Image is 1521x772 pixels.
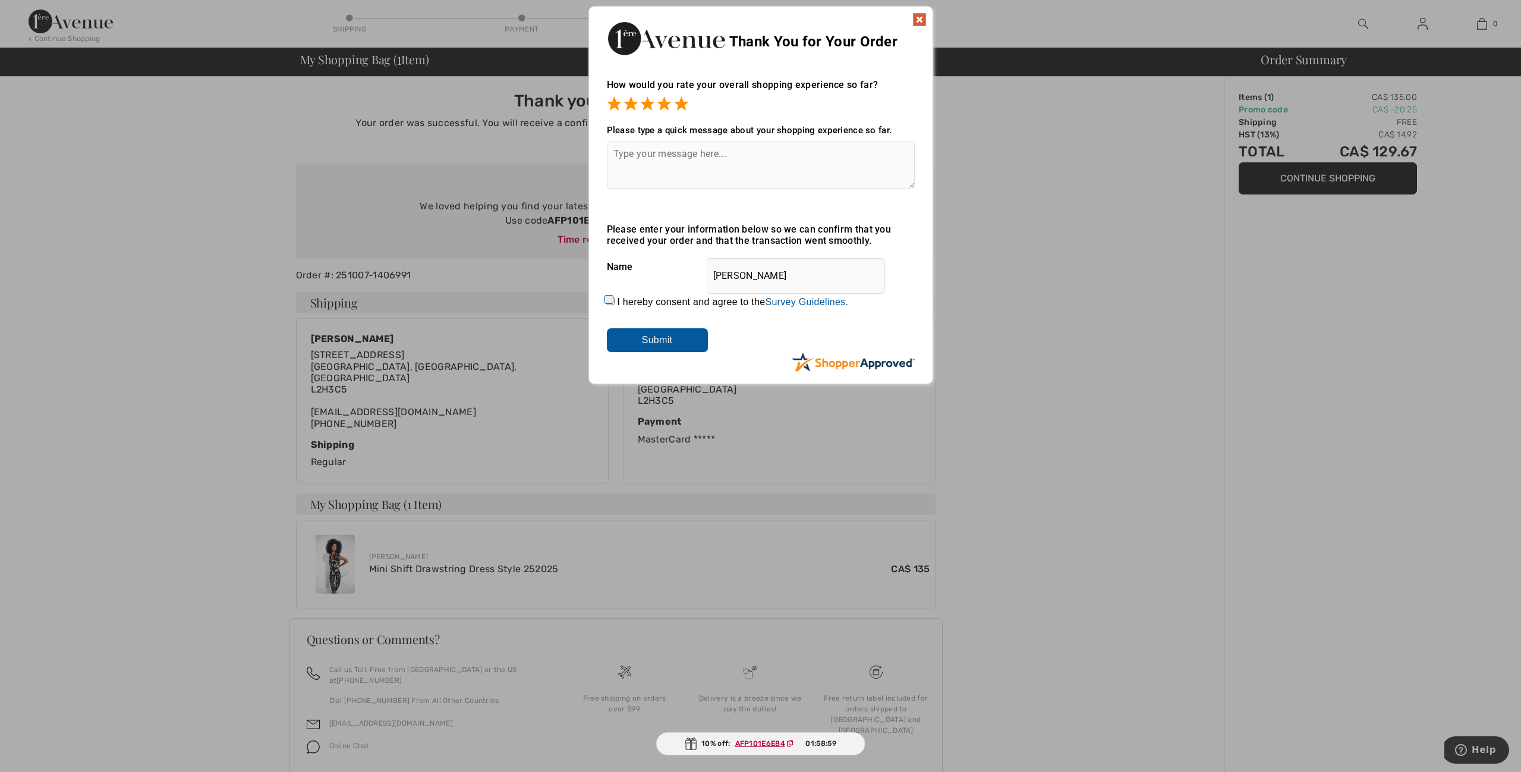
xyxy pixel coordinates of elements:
[607,67,915,113] div: How would you rate your overall shopping experience so far?
[735,739,785,748] ins: AFP101E6E84
[617,297,848,307] label: I hereby consent and agree to the
[607,328,708,352] input: Submit
[765,297,848,307] a: Survey Guidelines.
[685,738,697,750] img: Gift.svg
[607,18,726,58] img: Thank You for Your Order
[729,33,898,50] span: Thank You for Your Order
[607,252,915,282] div: Name
[656,732,865,755] div: 10% off:
[607,224,915,246] div: Please enter your information below so we can confirm that you received your order and that the t...
[912,12,927,27] img: x
[607,125,915,136] div: Please type a quick message about your shopping experience so far.
[27,8,52,19] span: Help
[805,738,836,749] span: 01:58:59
